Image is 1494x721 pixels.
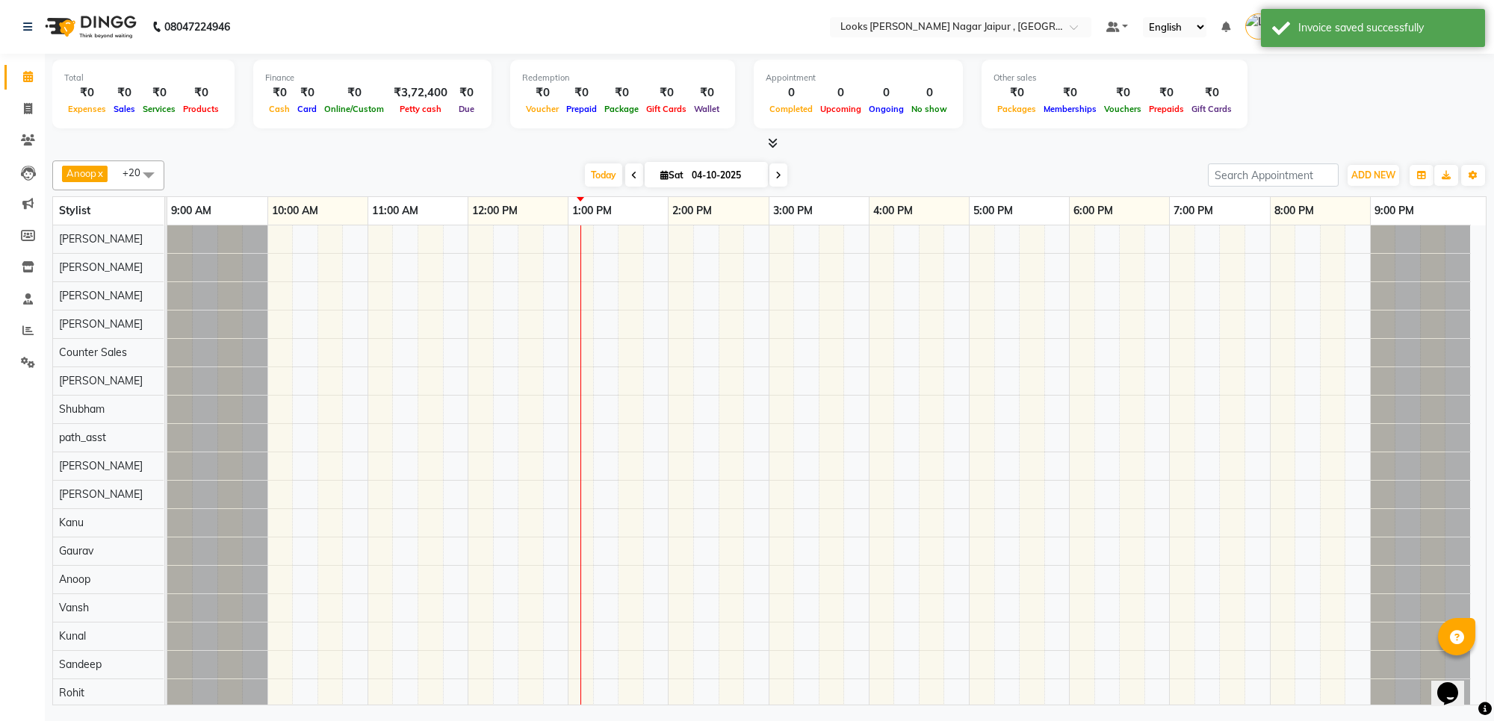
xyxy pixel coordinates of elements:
span: Services [139,104,179,114]
a: 5:00 PM [970,200,1017,222]
div: ₹0 [562,84,601,102]
b: 08047224946 [164,6,230,48]
span: Wallet [690,104,723,114]
span: Ongoing [865,104,908,114]
a: 2:00 PM [669,200,716,222]
div: Redemption [522,72,723,84]
span: Gift Cards [1188,104,1236,114]
span: Today [585,163,622,187]
button: ADD NEW [1348,165,1399,186]
span: Packages [994,104,1040,114]
a: 7:00 PM [1170,200,1217,222]
span: [PERSON_NAME] [59,487,143,501]
span: Sandeep [59,658,102,671]
input: 2025-10-04 [687,164,762,187]
span: [PERSON_NAME] [59,317,143,331]
span: [PERSON_NAME] [59,289,143,302]
a: 9:00 PM [1371,200,1418,222]
span: Sales [110,104,139,114]
div: ₹0 [110,84,139,102]
span: Sat [657,169,687,181]
span: Memberships [1040,104,1100,114]
span: Kunal [59,629,86,643]
span: Vouchers [1100,104,1145,114]
span: Gaurav [59,544,93,558]
div: ₹0 [1100,84,1145,102]
div: 0 [865,84,908,102]
span: Products [179,104,223,114]
a: 6:00 PM [1070,200,1117,222]
span: Petty cash [396,104,445,114]
a: 3:00 PM [769,200,816,222]
div: Appointment [766,72,951,84]
div: ₹0 [522,84,562,102]
div: 0 [908,84,951,102]
div: 0 [766,84,816,102]
div: Total [64,72,223,84]
span: Kanu [59,516,84,529]
span: Completed [766,104,816,114]
div: ₹0 [265,84,294,102]
div: ₹0 [1040,84,1100,102]
iframe: chat widget [1431,661,1479,706]
div: Invoice saved successfully [1298,20,1474,36]
span: Cash [265,104,294,114]
span: No show [908,104,951,114]
a: 11:00 AM [368,200,422,222]
a: x [96,167,103,179]
span: [PERSON_NAME] [59,459,143,472]
a: 8:00 PM [1271,200,1318,222]
span: +20 [123,166,152,178]
span: Voucher [522,104,562,114]
span: Expenses [64,104,110,114]
span: Anoop [59,572,90,586]
a: 10:00 AM [268,200,322,222]
span: Gift Cards [642,104,690,114]
span: [PERSON_NAME] [59,260,143,274]
div: ₹0 [139,84,179,102]
span: Anoop [66,167,96,179]
span: Card [294,104,320,114]
div: ₹0 [642,84,690,102]
span: Rohit [59,686,84,699]
div: ₹3,72,400 [388,84,453,102]
span: Online/Custom [320,104,388,114]
div: ₹0 [601,84,642,102]
a: 9:00 AM [167,200,215,222]
span: Prepaid [562,104,601,114]
img: Looks Jaipur Malviya Nagar [1245,13,1271,40]
a: 1:00 PM [568,200,616,222]
div: 0 [816,84,865,102]
a: 4:00 PM [870,200,917,222]
a: 12:00 PM [468,200,521,222]
span: Prepaids [1145,104,1188,114]
span: Stylist [59,204,90,217]
div: ₹0 [179,84,223,102]
div: ₹0 [994,84,1040,102]
span: Shubham [59,402,105,416]
span: ADD NEW [1351,169,1395,181]
span: Upcoming [816,104,865,114]
div: Other sales [994,72,1236,84]
div: ₹0 [1145,84,1188,102]
div: ₹0 [294,84,320,102]
div: ₹0 [453,84,480,102]
div: ₹0 [690,84,723,102]
input: Search Appointment [1208,163,1339,187]
img: logo [38,6,140,48]
span: Vansh [59,601,89,614]
div: ₹0 [1188,84,1236,102]
div: ₹0 [320,84,388,102]
span: Due [455,104,478,114]
span: [PERSON_NAME] [59,232,143,246]
span: [PERSON_NAME] [59,374,143,387]
div: Finance [265,72,480,84]
span: Counter Sales [59,346,127,359]
span: Package [601,104,642,114]
div: ₹0 [64,84,110,102]
span: path_asst [59,431,106,444]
